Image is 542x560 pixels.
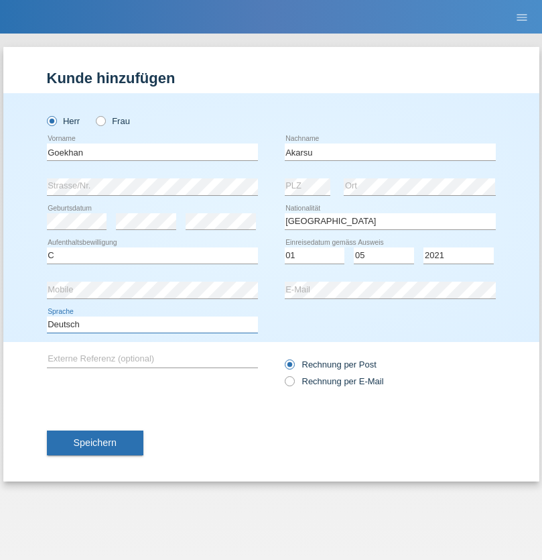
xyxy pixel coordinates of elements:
[47,70,496,87] h1: Kunde hinzufügen
[47,116,80,126] label: Herr
[96,116,105,125] input: Frau
[509,13,535,21] a: menu
[285,376,293,393] input: Rechnung per E-Mail
[285,376,384,386] label: Rechnung per E-Mail
[47,431,143,456] button: Speichern
[47,116,56,125] input: Herr
[96,116,130,126] label: Frau
[74,437,117,448] span: Speichern
[285,359,293,376] input: Rechnung per Post
[515,11,529,24] i: menu
[285,359,377,370] label: Rechnung per Post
